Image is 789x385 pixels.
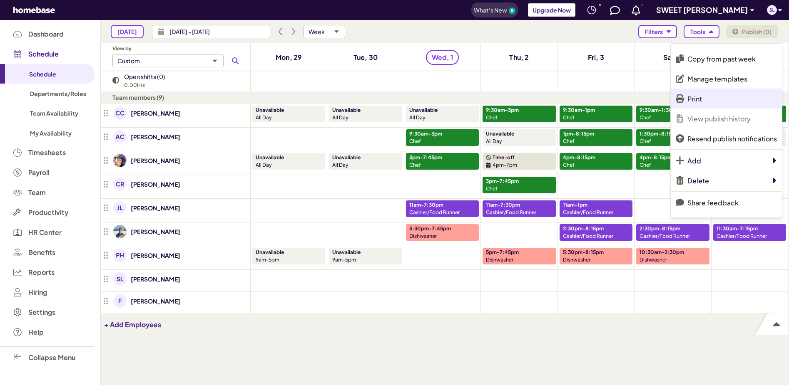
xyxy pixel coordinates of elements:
[687,134,777,143] p: Resend publish notifications
[687,54,756,63] p: Copy from past week
[687,94,702,103] p: Print
[687,74,747,83] p: Manage templates
[687,198,739,207] p: Share feedback
[687,176,709,185] p: Delete
[687,156,701,165] p: Add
